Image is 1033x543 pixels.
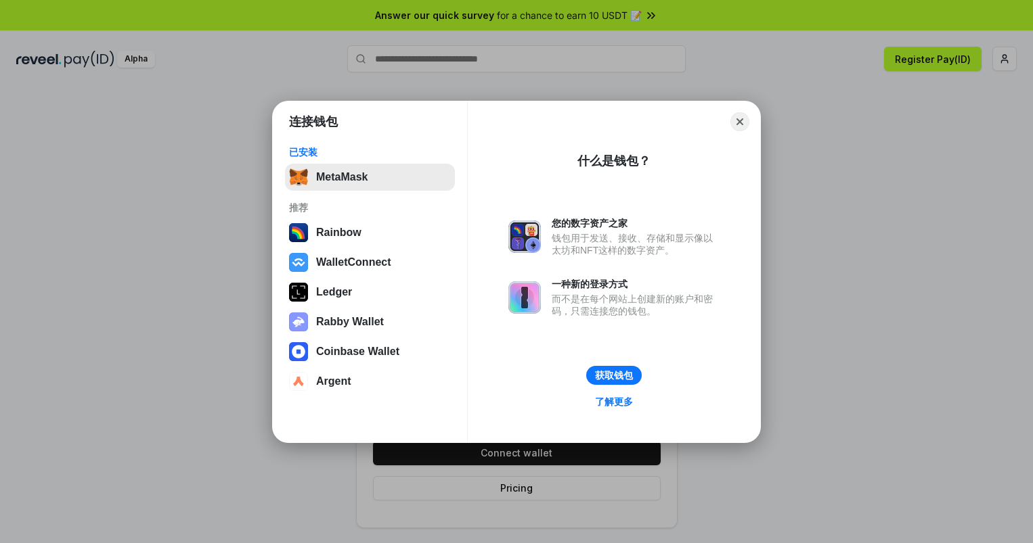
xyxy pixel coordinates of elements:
div: 已安装 [289,146,451,158]
button: WalletConnect [285,249,455,276]
button: Ledger [285,279,455,306]
button: Rainbow [285,219,455,246]
button: Argent [285,368,455,395]
img: svg+xml,%3Csvg%20width%3D%2228%22%20height%3D%2228%22%20viewBox%3D%220%200%2028%2028%22%20fill%3D... [289,253,308,272]
img: svg+xml,%3Csvg%20xmlns%3D%22http%3A%2F%2Fwww.w3.org%2F2000%2Fsvg%22%20width%3D%2228%22%20height%3... [289,283,308,302]
img: svg+xml,%3Csvg%20width%3D%2228%22%20height%3D%2228%22%20viewBox%3D%220%200%2028%2028%22%20fill%3D... [289,372,308,391]
img: svg+xml,%3Csvg%20width%3D%22120%22%20height%3D%22120%22%20viewBox%3D%220%200%20120%20120%22%20fil... [289,223,308,242]
h1: 连接钱包 [289,114,338,130]
div: Argent [316,375,351,387]
div: 您的数字资产之家 [552,217,720,229]
img: svg+xml,%3Csvg%20fill%3D%22none%22%20height%3D%2233%22%20viewBox%3D%220%200%2035%2033%22%20width%... [289,168,308,187]
div: Rainbow [316,227,361,239]
button: 获取钱包 [586,366,642,385]
img: svg+xml,%3Csvg%20xmlns%3D%22http%3A%2F%2Fwww.w3.org%2F2000%2Fsvg%22%20fill%3D%22none%22%20viewBox... [289,312,308,331]
div: 钱包用于发送、接收、存储和显示像以太坊和NFT这样的数字资产。 [552,232,720,256]
img: svg+xml,%3Csvg%20xmlns%3D%22http%3A%2F%2Fwww.w3.org%2F2000%2Fsvg%22%20fill%3D%22none%22%20viewBox... [508,281,541,314]
div: 推荐 [289,202,451,214]
div: 而不是在每个网站上创建新的账户和密码，只需连接您的钱包。 [552,293,720,317]
div: 什么是钱包？ [577,153,651,169]
div: MetaMask [316,171,368,183]
div: Coinbase Wallet [316,346,399,358]
div: WalletConnect [316,256,391,268]
button: Close [730,112,749,131]
div: 一种新的登录方式 [552,278,720,290]
a: 了解更多 [587,393,641,410]
div: Rabby Wallet [316,316,384,328]
div: 获取钱包 [595,369,633,381]
img: svg+xml,%3Csvg%20xmlns%3D%22http%3A%2F%2Fwww.w3.org%2F2000%2Fsvg%22%20fill%3D%22none%22%20viewBox... [508,220,541,253]
button: Rabby Wallet [285,308,455,335]
div: Ledger [316,286,352,298]
button: MetaMask [285,164,455,191]
img: svg+xml,%3Csvg%20width%3D%2228%22%20height%3D%2228%22%20viewBox%3D%220%200%2028%2028%22%20fill%3D... [289,342,308,361]
div: 了解更多 [595,396,633,408]
button: Coinbase Wallet [285,338,455,365]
